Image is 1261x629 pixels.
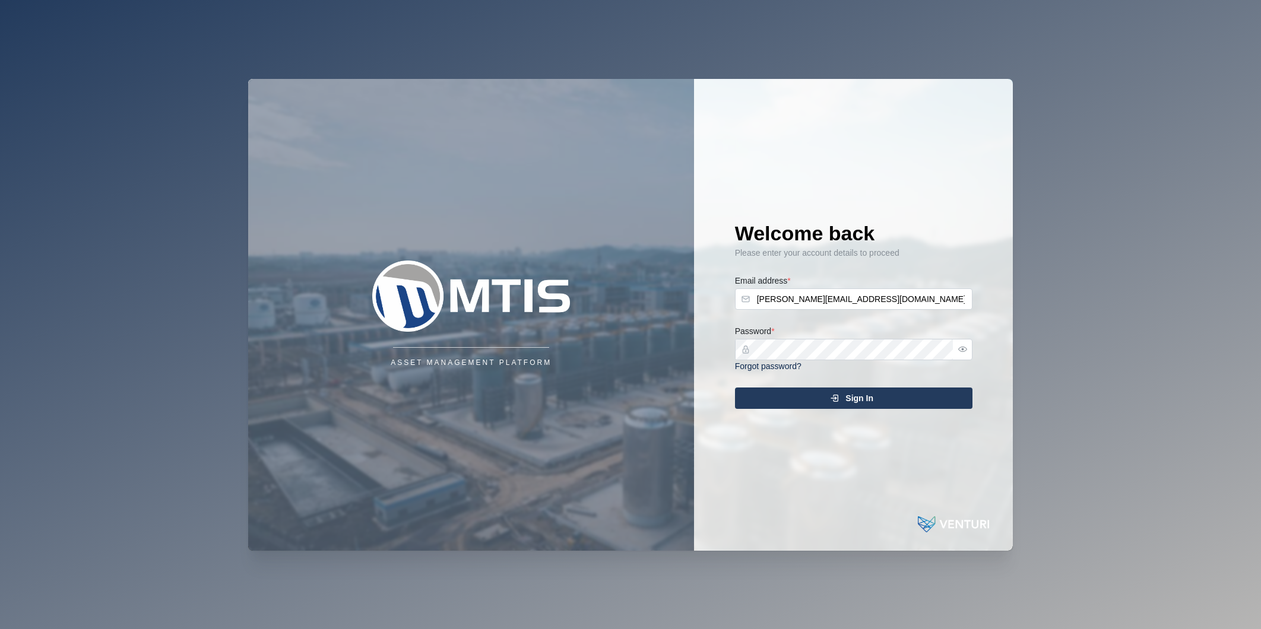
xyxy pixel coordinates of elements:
[735,247,972,260] div: Please enter your account details to proceed
[735,387,972,409] button: Sign In
[735,288,972,310] input: Enter your email
[845,388,873,408] span: Sign In
[918,513,989,536] img: Powered by: Venturi
[735,275,791,288] label: Email address
[735,325,775,338] label: Password
[391,357,552,368] div: Asset Management Platform
[735,220,972,246] h1: Welcome back
[353,261,590,332] img: Company Logo
[735,361,801,371] a: Forgot password?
